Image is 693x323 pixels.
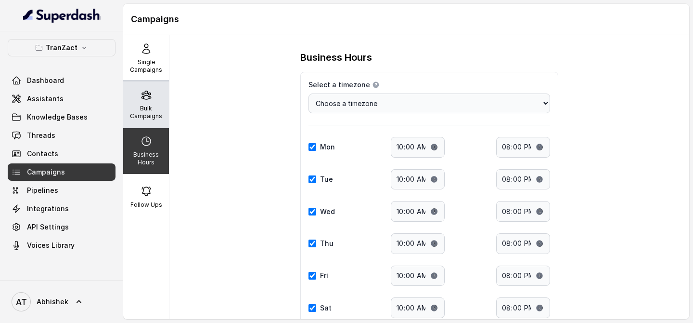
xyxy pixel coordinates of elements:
[27,94,64,104] span: Assistants
[320,271,328,281] label: Fri
[308,80,370,90] span: Select a timezone
[8,218,115,236] a: API Settings
[127,151,165,166] p: Business Hours
[37,297,68,307] span: Abhishek
[8,163,115,181] a: Campaigns
[320,207,335,216] label: Wed
[320,142,335,152] label: Mon
[27,186,58,195] span: Pipelines
[8,145,115,162] a: Contacts
[8,127,115,144] a: Threads
[27,131,55,140] span: Threads
[8,288,115,315] a: Abhishek
[320,239,334,248] label: Thu
[27,204,69,214] span: Integrations
[27,167,65,177] span: Campaigns
[23,8,101,23] img: light.svg
[27,222,69,232] span: API Settings
[127,105,165,120] p: Bulk Campaigns
[8,72,115,89] a: Dashboard
[372,81,380,89] button: Select a timezone
[8,237,115,254] a: Voices Library
[127,58,165,74] p: Single Campaigns
[46,42,77,54] p: TranZact
[8,200,115,217] a: Integrations
[27,241,75,250] span: Voices Library
[27,149,58,159] span: Contacts
[320,303,332,313] label: Sat
[130,201,162,209] p: Follow Ups
[320,175,333,184] label: Tue
[8,90,115,108] a: Assistants
[300,51,372,64] h3: Business Hours
[27,76,64,85] span: Dashboard
[8,108,115,126] a: Knowledge Bases
[16,297,27,307] text: AT
[27,112,88,122] span: Knowledge Bases
[8,182,115,199] a: Pipelines
[131,12,681,27] h1: Campaigns
[8,39,115,56] button: TranZact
